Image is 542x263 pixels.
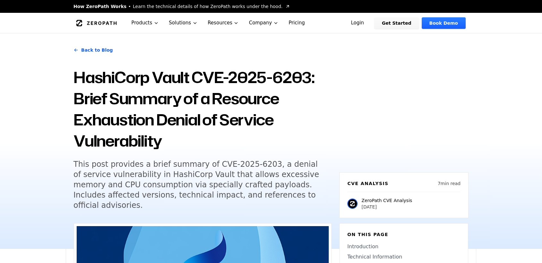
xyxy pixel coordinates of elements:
[374,17,419,29] a: Get Started
[73,3,126,10] span: How ZeroPath Works
[73,67,332,151] h1: HashiCorp Vault CVE-2025-6203: Brief Summary of a Resource Exhaustion Denial of Service Vulnerabi...
[422,17,466,29] a: Book Demo
[347,253,460,261] a: Technical Information
[66,13,476,33] nav: Global
[347,180,388,187] h6: CVE Analysis
[361,197,412,204] p: ZeroPath CVE Analysis
[361,204,412,210] p: [DATE]
[73,3,290,10] a: How ZeroPath WorksLearn the technical details of how ZeroPath works under the hood.
[284,13,310,33] a: Pricing
[73,41,113,59] a: Back to Blog
[164,13,203,33] button: Solutions
[133,3,283,10] span: Learn the technical details of how ZeroPath works under the hood.
[73,159,320,210] h5: This post provides a brief summary of CVE-2025-6203, a denial of service vulnerability in HashiCo...
[126,13,164,33] button: Products
[347,243,460,250] a: Introduction
[343,17,372,29] a: Login
[347,199,358,209] img: ZeroPath CVE Analysis
[203,13,244,33] button: Resources
[347,231,460,238] h6: On this page
[244,13,284,33] button: Company
[438,180,461,187] p: 7 min read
